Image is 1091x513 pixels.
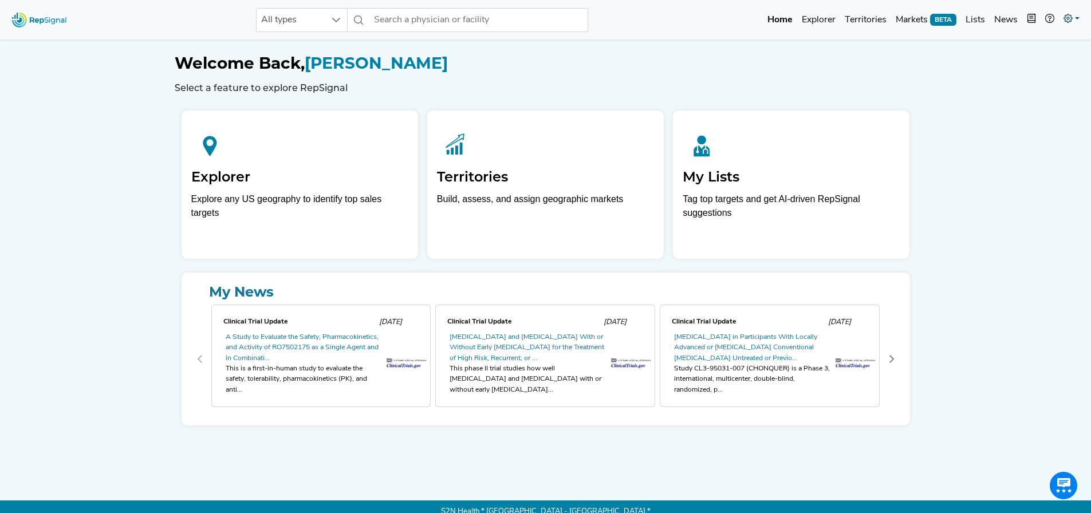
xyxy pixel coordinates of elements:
[209,302,434,416] div: 0
[191,169,408,186] h2: Explorer
[891,9,961,31] a: MarketsBETA
[797,9,840,31] a: Explorer
[1022,9,1041,31] button: Intel Book
[226,334,379,362] a: A Study to Evaluate the Safety, Pharmacokinetics, and Activity of RO7502175 as a Single Agent and...
[990,9,1022,31] a: News
[930,14,956,25] span: BETA
[387,358,427,369] img: trials_logo.af2b3be5.png
[657,302,882,416] div: 2
[672,318,736,325] span: Clinical Trial Update
[763,9,797,31] a: Home
[433,302,657,416] div: 1
[257,9,325,31] span: All types
[447,318,512,325] span: Clinical Trial Update
[611,358,651,369] img: trials_logo.af2b3be5.png
[840,9,891,31] a: Territories
[379,318,402,326] span: [DATE]
[191,192,408,220] div: Explore any US geography to identify top sales targets
[450,334,604,362] a: [MEDICAL_DATA] and [MEDICAL_DATA] With or Without Early [MEDICAL_DATA] for the Treatment of High ...
[427,111,664,259] a: TerritoriesBuild, assess, and assign geographic markets
[836,358,876,369] img: trials_logo.af2b3be5.png
[223,318,288,325] span: Clinical Trial Update
[673,111,909,259] a: My ListsTag top targets and get AI-driven RepSignal suggestions
[674,364,831,395] div: Study CL3-95031-007 (CHONQUER) is a Phase 3, international, multicenter, double-blind, randomized...
[883,350,901,368] button: Next Page
[961,9,990,31] a: Lists
[226,364,383,395] div: This is a first-in-human study to evaluate the safety, tolerability, pharmacokinetics (PK), and a...
[604,318,627,326] span: [DATE]
[683,169,900,186] h2: My Lists
[450,364,606,395] div: This phase II trial studies how well [MEDICAL_DATA] and [MEDICAL_DATA] with or without early [MED...
[828,318,851,326] span: [DATE]
[369,8,588,32] input: Search a physician or facility
[175,54,917,73] h1: [PERSON_NAME]
[437,169,654,186] h2: Territories
[175,82,917,93] h6: Select a feature to explore RepSignal
[437,192,654,226] p: Build, assess, and assign geographic markets
[674,334,817,362] a: [MEDICAL_DATA] in Participants With Locally Advanced or [MEDICAL_DATA] Conventional [MEDICAL_DATA...
[191,282,901,302] a: My News
[683,192,900,226] p: Tag top targets and get AI-driven RepSignal suggestions
[182,111,418,259] a: ExplorerExplore any US geography to identify top sales targets
[175,53,305,73] span: Welcome Back,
